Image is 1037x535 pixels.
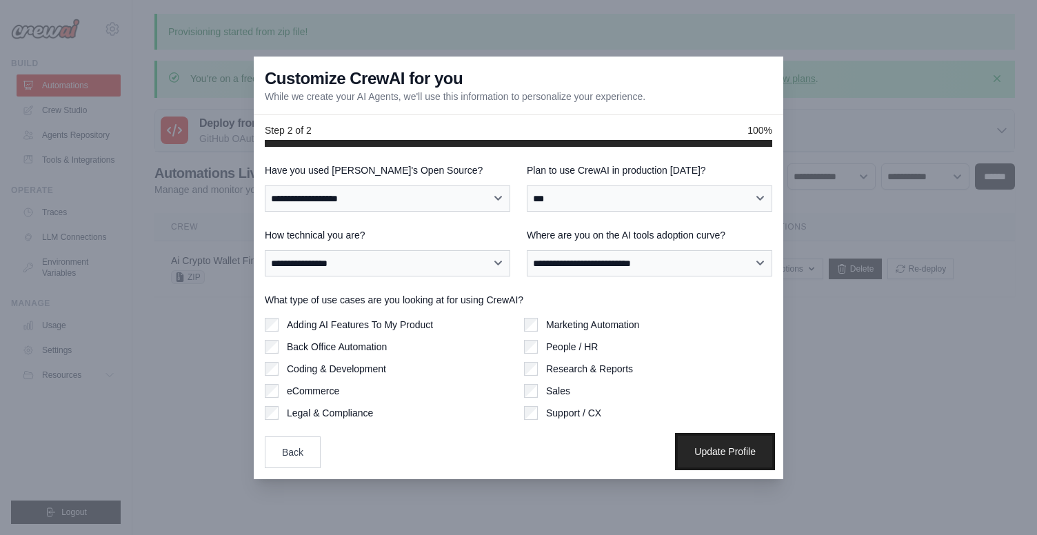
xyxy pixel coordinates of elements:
[287,340,387,354] label: Back Office Automation
[287,362,386,376] label: Coding & Development
[546,340,598,354] label: People / HR
[546,384,570,398] label: Sales
[546,362,633,376] label: Research & Reports
[287,384,339,398] label: eCommerce
[678,436,772,467] button: Update Profile
[265,228,510,242] label: How technical you are?
[265,163,510,177] label: Have you used [PERSON_NAME]'s Open Source?
[265,90,645,103] p: While we create your AI Agents, we'll use this information to personalize your experience.
[287,318,433,332] label: Adding AI Features To My Product
[527,228,772,242] label: Where are you on the AI tools adoption curve?
[287,406,373,420] label: Legal & Compliance
[265,68,463,90] h3: Customize CrewAI for you
[546,318,639,332] label: Marketing Automation
[265,123,312,137] span: Step 2 of 2
[546,406,601,420] label: Support / CX
[265,293,772,307] label: What type of use cases are you looking at for using CrewAI?
[747,123,772,137] span: 100%
[527,163,772,177] label: Plan to use CrewAI in production [DATE]?
[265,436,321,468] button: Back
